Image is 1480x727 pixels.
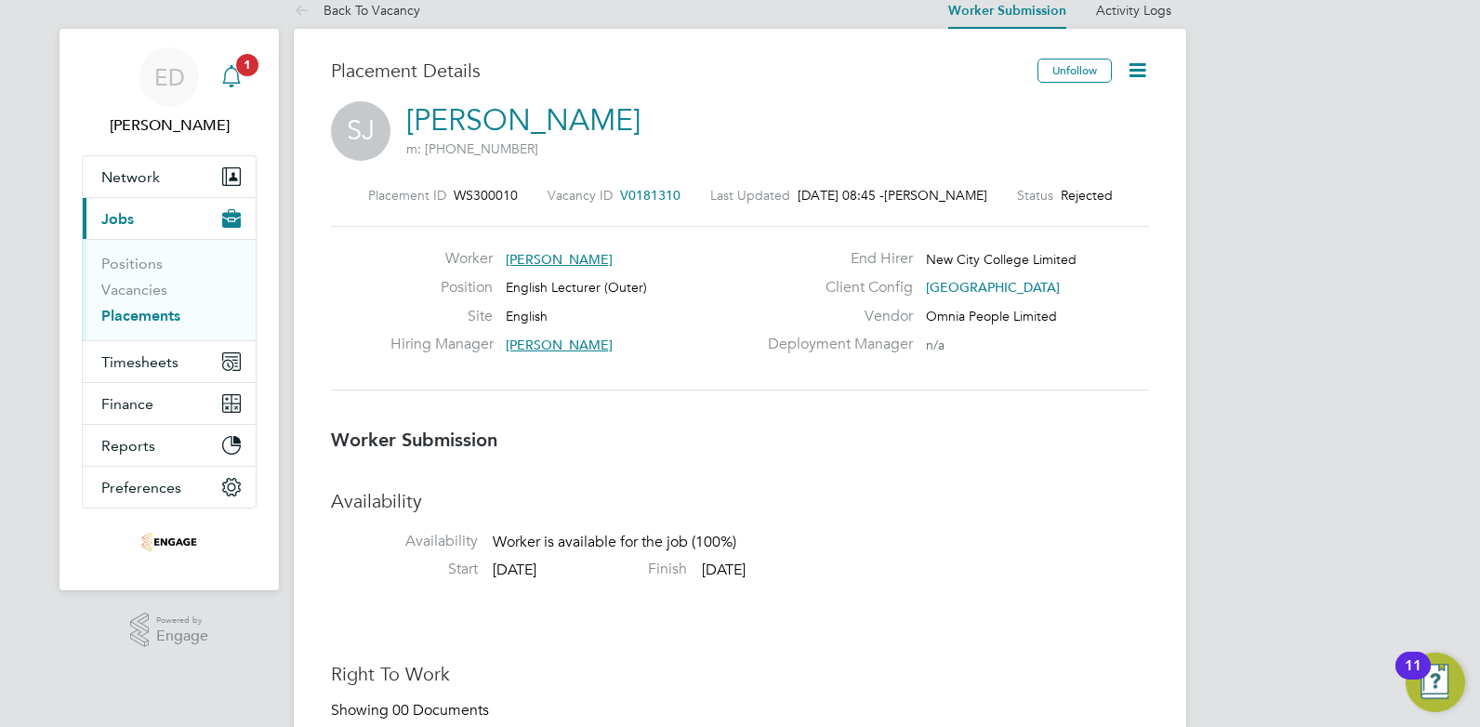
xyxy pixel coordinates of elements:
span: Timesheets [101,353,178,371]
button: Preferences [83,467,256,508]
span: Preferences [101,479,181,496]
label: Availability [331,532,478,551]
nav: Main navigation [59,29,279,590]
span: English Lecturer (Outer) [506,279,647,296]
span: [PERSON_NAME] [884,187,987,204]
button: Reports [83,425,256,466]
span: [DATE] [702,561,746,579]
span: 00 Documents [392,701,489,720]
a: Activity Logs [1096,2,1171,19]
label: Position [390,278,493,297]
span: Reports [101,437,155,455]
a: Positions [101,255,163,272]
a: 1 [213,47,250,107]
a: Placements [101,307,180,324]
span: m: [PHONE_NUMBER] [406,140,538,157]
span: [DATE] [493,561,536,579]
label: Client Config [757,278,913,297]
label: Finish [540,560,687,579]
label: Placement ID [368,187,446,204]
button: Jobs [83,198,256,239]
div: Jobs [83,239,256,340]
span: Network [101,168,160,186]
button: Network [83,156,256,197]
span: n/a [926,337,945,353]
label: Deployment Manager [757,335,913,354]
span: Engage [156,628,208,644]
button: Finance [83,383,256,424]
span: Rejected [1061,187,1113,204]
label: Vendor [757,307,913,326]
label: Status [1017,187,1053,204]
span: Finance [101,395,153,413]
img: omniapeople-logo-retina.png [141,527,197,557]
span: Worker is available for the job (100%) [493,534,736,552]
button: Timesheets [83,341,256,382]
a: Powered byEngage [130,613,209,648]
label: Hiring Manager [390,335,493,354]
a: Vacancies [101,281,167,298]
h3: Right To Work [331,662,1149,686]
span: ED [154,65,185,89]
span: SJ [331,101,390,161]
h3: Placement Details [331,59,1024,83]
a: Back To Vacancy [294,2,420,19]
label: Worker [390,249,493,269]
button: Unfollow [1037,59,1112,83]
span: [DATE] 08:45 - [798,187,884,204]
span: Powered by [156,613,208,628]
div: Showing [331,701,493,720]
span: Jobs [101,210,134,228]
span: [PERSON_NAME] [506,337,613,353]
span: [GEOGRAPHIC_DATA] [926,279,1060,296]
span: English [506,308,548,324]
a: Worker Submission [948,3,1066,19]
span: New City College Limited [926,251,1077,268]
span: Ellie Dean [82,114,257,137]
div: 11 [1405,666,1421,690]
span: V0181310 [620,187,681,204]
label: End Hirer [757,249,913,269]
h3: Availability [331,489,1149,513]
label: Vacancy ID [548,187,613,204]
span: Omnia People Limited [926,308,1057,324]
label: Last Updated [710,187,790,204]
b: Worker Submission [331,429,497,451]
button: Open Resource Center, 11 new notifications [1406,653,1465,712]
a: ED[PERSON_NAME] [82,47,257,137]
span: 1 [236,54,258,76]
label: Site [390,307,493,326]
span: [PERSON_NAME] [506,251,613,268]
span: WS300010 [454,187,518,204]
a: Go to home page [82,527,257,557]
a: [PERSON_NAME] [406,102,641,139]
label: Start [331,560,478,579]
